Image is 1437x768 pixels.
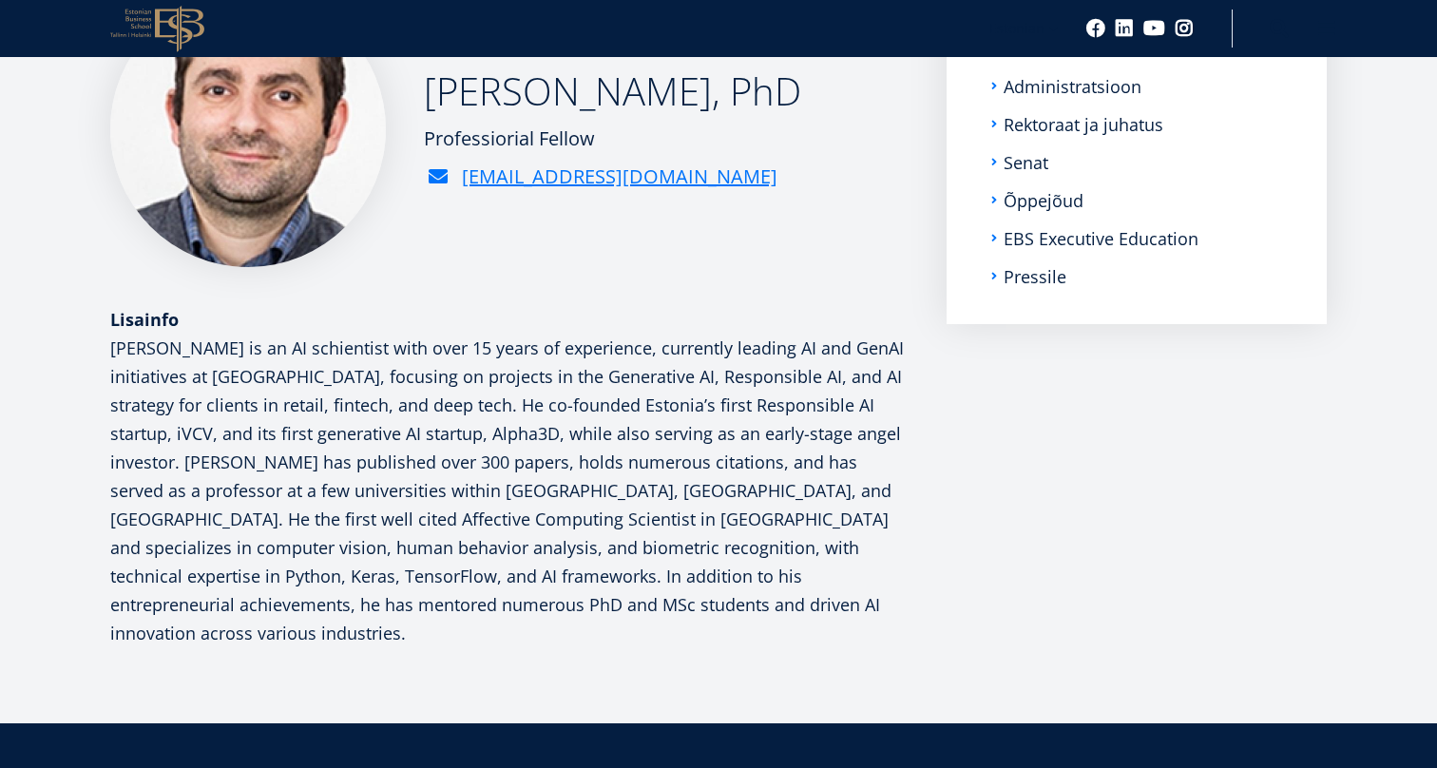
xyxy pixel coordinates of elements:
div: Lisainfo [110,305,909,334]
a: Senat [1004,153,1048,172]
a: Pressile [1004,267,1066,286]
a: Facebook [1086,19,1105,38]
a: [EMAIL_ADDRESS][DOMAIN_NAME] [462,163,777,191]
a: EBS Executive Education [1004,229,1198,248]
h2: [PERSON_NAME], PhD [424,67,801,115]
a: Kontaktid [985,29,1289,58]
a: Rektoraat ja juhatus [1004,115,1163,134]
a: Youtube [1143,19,1165,38]
a: Õppejõud [1004,191,1083,210]
p: [PERSON_NAME] is an AI schientist with over 15 years of experience, currently leading AI and GenA... [110,334,909,647]
a: Administratsioon [1004,77,1141,96]
a: Linkedin [1115,19,1134,38]
a: Instagram [1175,19,1194,38]
div: Professiorial Fellow [424,125,801,153]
